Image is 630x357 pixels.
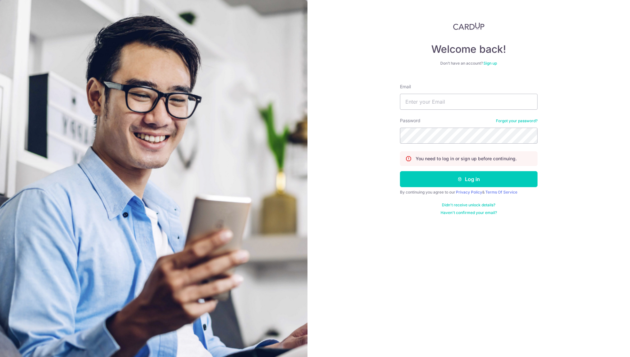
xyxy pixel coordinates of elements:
h4: Welcome back! [400,43,538,56]
input: Enter your Email [400,94,538,110]
div: By continuing you agree to our & [400,190,538,195]
p: You need to log in or sign up before continuing. [416,155,517,162]
a: Haven't confirmed your email? [441,210,497,215]
label: Password [400,117,420,124]
a: Didn't receive unlock details? [442,202,495,208]
img: CardUp Logo [453,22,484,30]
a: Terms Of Service [485,190,517,194]
button: Log in [400,171,538,187]
div: Don’t have an account? [400,61,538,66]
a: Sign up [483,61,497,66]
a: Privacy Policy [456,190,482,194]
label: Email [400,83,411,90]
a: Forgot your password? [496,118,538,123]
